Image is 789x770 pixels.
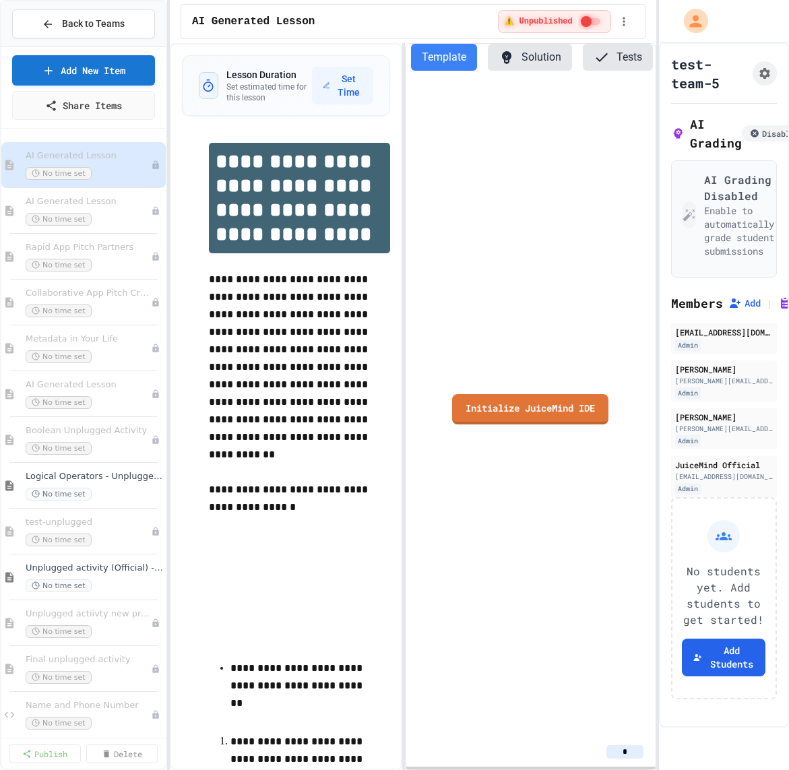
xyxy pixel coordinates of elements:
button: Solution [488,44,572,71]
div: My Account [670,5,712,36]
div: [EMAIL_ADDRESS][DOMAIN_NAME] [675,326,773,338]
a: Initialize JuiceMind IDE [452,394,608,424]
span: ⚠️ Unpublished [503,16,573,27]
span: test-unplugged [26,517,151,528]
span: No time set [26,579,92,592]
p: No students yet. Add students to get started! [683,563,765,628]
span: Unplugged actiivty new prompt [26,608,151,620]
div: Admin [675,435,701,447]
a: Share Items [12,91,155,120]
span: No time set [26,396,92,409]
div: [PERSON_NAME][EMAIL_ADDRESS][DOMAIN_NAME] [675,376,773,386]
div: Unpublished [151,435,160,445]
span: Final unplugged activity [26,654,151,666]
div: JuiceMind Official [675,459,773,471]
span: No time set [26,671,92,684]
span: Back to Teams [62,17,125,31]
div: [EMAIL_ADDRESS][DOMAIN_NAME] [675,472,773,482]
div: Unpublished [151,664,160,674]
div: Unpublished [151,206,160,216]
span: Metadata in Your Life [26,333,151,345]
span: Collaborative App Pitch Creation [26,288,151,299]
span: Rapid App Pitch Partners [26,242,151,253]
span: No time set [26,717,92,730]
div: Admin [675,340,701,351]
div: Unpublished [151,160,160,170]
span: No time set [26,213,92,226]
h2: AI Grading [671,115,742,152]
div: [PERSON_NAME][EMAIL_ADDRESS][DOMAIN_NAME] [675,424,773,434]
div: Unpublished [151,344,160,353]
p: Set estimated time for this lesson [226,82,312,103]
iframe: chat widget [732,716,776,757]
span: Logical Operators - Unplugged activity [26,471,163,482]
button: Tests [583,44,653,71]
div: Unpublished [151,710,160,719]
div: Unpublished [151,252,160,261]
div: Admin [675,387,701,399]
div: [PERSON_NAME] [675,411,773,423]
span: No time set [26,625,92,638]
h3: AI Grading Disabled [704,172,774,204]
div: Unpublished [151,298,160,307]
a: Publish [9,744,81,763]
button: Set Time [312,67,373,104]
span: Unplugged activity (Official) - Recursion [26,563,163,574]
span: No time set [26,488,92,501]
span: No time set [26,534,92,546]
span: | [766,295,773,311]
span: AI Generated Lesson [192,13,315,30]
span: AI Generated Lesson [26,379,151,391]
div: ⚠️ Students cannot see this content! Click the toggle to publish it and make it visible to your c... [497,10,612,34]
h1: test-team-5 [671,55,747,92]
span: AI Generated Lesson [26,196,151,207]
div: Unpublished [151,618,160,628]
h2: Members [671,294,723,313]
span: AI Generated Lesson [26,150,151,162]
a: Add New Item [12,55,155,86]
span: Name and Phone Number [26,700,151,711]
p: Enable to automatically grade student submissions [704,204,774,258]
span: Boolean Unplugged Activity [26,425,151,437]
div: Unpublished [151,389,160,399]
div: Admin [675,483,701,494]
span: No time set [26,442,92,455]
button: Back to Teams [12,9,155,38]
div: Unpublished [151,527,160,536]
h3: Lesson Duration [226,68,312,82]
span: No time set [26,167,92,180]
button: Add [728,296,761,310]
span: No time set [26,350,92,363]
button: Add Students [682,639,765,676]
span: No time set [26,304,92,317]
a: Delete [86,744,158,763]
button: Template [411,44,477,71]
span: No time set [26,259,92,271]
button: Assignment Settings [753,61,777,86]
iframe: chat widget [677,657,776,715]
div: [PERSON_NAME] [675,363,773,375]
